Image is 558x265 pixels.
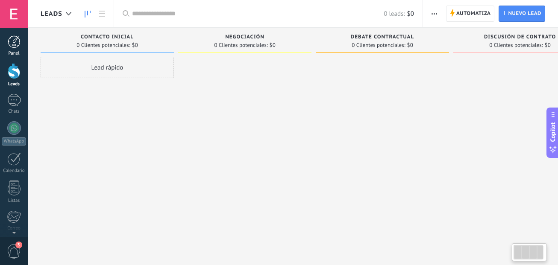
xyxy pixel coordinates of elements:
[549,122,557,142] span: Copilot
[81,34,134,40] span: Contacto inicial
[446,6,495,22] a: Automatiza
[214,43,267,48] span: 0 Clientes potenciales:
[2,51,26,56] div: Panel
[2,109,26,114] div: Chats
[320,34,445,41] div: Debate contractual
[95,6,109,22] a: Lista
[80,6,95,22] a: Leads
[15,242,22,248] span: 3
[352,43,405,48] span: 0 Clientes potenciales:
[2,137,26,146] div: WhatsApp
[2,198,26,204] div: Listas
[428,6,441,22] button: Más
[508,6,541,21] span: Nuevo lead
[407,10,414,18] span: $0
[76,43,130,48] span: 0 Clientes potenciales:
[2,82,26,87] div: Leads
[484,34,556,40] span: Discusión de contrato
[489,43,543,48] span: 0 Clientes potenciales:
[545,43,551,48] span: $0
[270,43,276,48] span: $0
[456,6,491,21] span: Automatiza
[41,10,62,18] span: Leads
[407,43,413,48] span: $0
[182,34,307,41] div: Negociación
[384,10,405,18] span: 0 leads:
[132,43,138,48] span: $0
[41,57,174,78] div: Lead rápido
[45,34,170,41] div: Contacto inicial
[225,34,264,40] span: Negociación
[2,168,26,174] div: Calendario
[499,6,545,22] a: Nuevo lead
[351,34,414,40] span: Debate contractual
